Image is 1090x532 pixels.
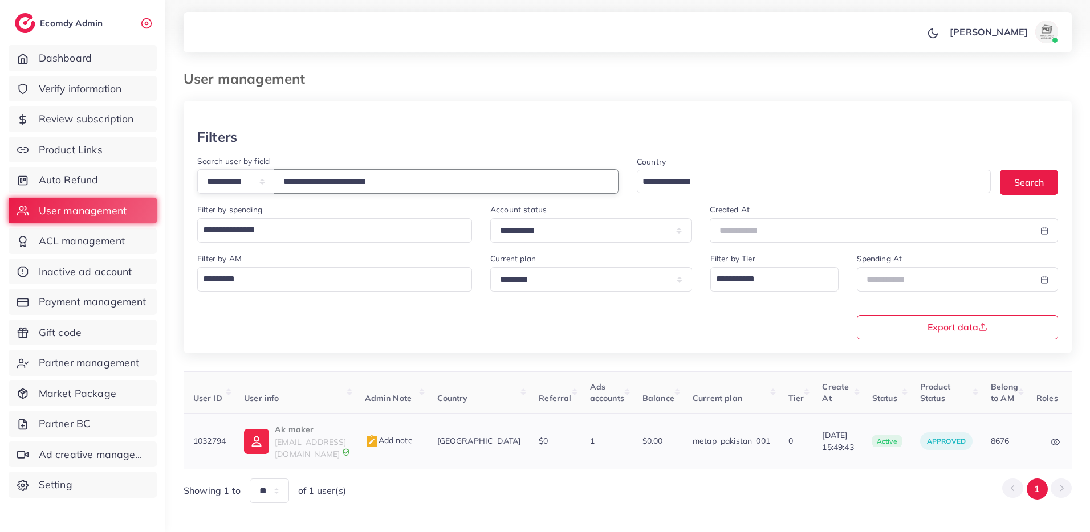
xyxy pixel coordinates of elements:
[943,21,1063,43] a: [PERSON_NAME]avatar
[39,477,72,492] span: Setting
[193,436,226,446] span: 1032794
[9,411,157,437] a: Partner BC
[590,436,595,446] span: 1
[857,253,902,264] label: Spending At
[9,380,157,407] a: Market Package
[39,112,134,126] span: Review subscription
[539,393,571,403] span: Referral
[490,253,536,264] label: Current plan
[9,167,157,193] a: Auto Refund
[298,484,346,497] span: of 1 user(s)
[928,322,987,332] span: Export data
[9,76,157,102] a: Verify information
[39,81,122,96] span: Verify information
[39,416,91,431] span: Partner BC
[710,253,755,264] label: Filter by Tier
[642,436,663,446] span: $0.00
[39,294,147,309] span: Payment management
[638,173,976,191] input: Search for option
[39,325,82,340] span: Gift code
[9,228,157,254] a: ACL management
[39,234,125,248] span: ACL management
[39,173,99,187] span: Auto Refund
[39,386,116,401] span: Market Package
[184,484,241,497] span: Showing 1 to
[9,320,157,346] a: Gift code
[365,393,412,403] span: Admin Note
[539,436,548,446] span: $0
[788,393,804,403] span: Tier
[1002,478,1072,500] ul: Pagination
[9,198,157,224] a: User management
[9,137,157,163] a: Product Links
[39,203,127,218] span: User management
[693,393,742,403] span: Current plan
[199,269,457,289] input: Search for option
[365,435,413,445] span: Add note
[40,18,105,28] h2: Ecomdy Admin
[275,437,346,459] span: [EMAIL_ADDRESS][DOMAIN_NAME]
[693,436,770,446] span: metap_pakistan_001
[244,393,279,403] span: User info
[927,437,966,445] span: approved
[1036,393,1058,403] span: Roles
[857,315,1059,339] button: Export data
[9,441,157,468] a: Ad creative management
[197,204,262,215] label: Filter by spending
[991,382,1018,403] span: Belong to AM
[15,13,35,33] img: logo
[637,156,666,167] label: Country
[9,350,157,376] a: Partner management
[872,393,897,403] span: Status
[437,436,521,446] span: [GEOGRAPHIC_DATA]
[275,423,346,436] p: Ak maker
[199,220,457,240] input: Search for option
[39,51,92,66] span: Dashboard
[197,253,242,264] label: Filter by AM
[39,447,148,462] span: Ad creative management
[1000,170,1058,194] button: Search
[490,204,547,215] label: Account status
[1027,478,1048,500] button: Go to page 1
[637,170,991,193] div: Search for option
[437,393,468,403] span: Country
[197,218,472,243] div: Search for option
[365,435,379,448] img: admin_note.cdd0b510.svg
[244,423,346,460] a: Ak maker[EMAIL_ADDRESS][DOMAIN_NAME]
[244,429,269,454] img: ic-user-info.36bf1079.svg
[9,259,157,285] a: Inactive ad account
[39,264,132,279] span: Inactive ad account
[822,429,853,453] span: [DATE] 15:49:43
[197,267,472,292] div: Search for option
[9,472,157,498] a: Setting
[872,435,902,448] span: active
[991,436,1010,446] span: 8676
[39,142,103,157] span: Product Links
[712,269,824,289] input: Search for option
[822,382,849,403] span: Create At
[9,106,157,132] a: Review subscription
[193,393,222,403] span: User ID
[9,289,157,315] a: Payment management
[590,382,624,403] span: Ads accounts
[15,13,105,33] a: logoEcomdy Admin
[710,267,839,292] div: Search for option
[642,393,674,403] span: Balance
[9,45,157,71] a: Dashboard
[1035,21,1058,43] img: avatar
[184,71,314,87] h3: User management
[788,436,793,446] span: 0
[197,129,237,145] h3: Filters
[920,382,950,403] span: Product Status
[950,25,1028,39] p: [PERSON_NAME]
[342,448,350,456] img: 9CAL8B2pu8EFxCJHYAAAAldEVYdGRhdGU6Y3JlYXRlADIwMjItMTItMDlUMDQ6NTg6MzkrMDA6MDBXSlgLAAAAJXRFWHRkYXR...
[39,355,140,370] span: Partner management
[710,204,750,215] label: Created At
[197,155,270,167] label: Search user by field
